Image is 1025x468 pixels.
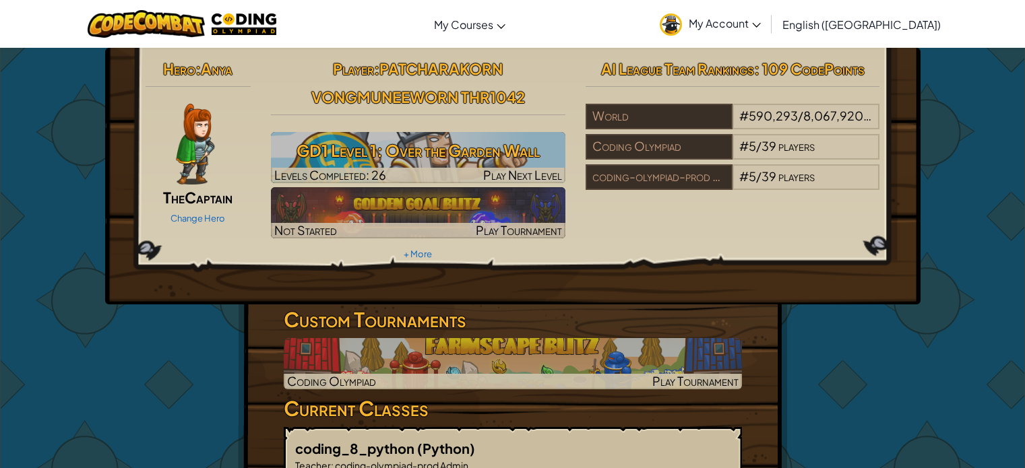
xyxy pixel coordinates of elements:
[782,18,941,32] span: English ([GEOGRAPHIC_DATA])
[374,59,379,78] span: :
[185,188,232,207] span: Captain
[284,393,742,424] h3: Current Classes
[652,373,739,389] span: Play Tournament
[756,138,762,154] span: /
[274,222,337,238] span: Not Started
[739,168,749,184] span: #
[295,440,417,457] span: coding_8_python
[311,59,525,106] span: PATCHARAKORN VONGMUNEEWORN THR1042
[762,138,776,154] span: 39
[601,59,754,78] span: AI League Team Rankings
[754,59,865,78] span: : 109 CodePoints
[284,338,742,389] img: Farmscape
[88,10,206,38] img: CodeCombat logo
[176,104,214,185] img: captain-pose.png
[803,108,871,123] span: 8,067,920
[776,6,948,42] a: English ([GEOGRAPHIC_DATA])
[778,138,815,154] span: players
[586,104,733,129] div: World
[653,3,768,45] a: My Account
[404,248,432,259] a: + More
[689,16,761,30] span: My Account
[762,168,776,184] span: 39
[586,177,880,193] a: coding-olympiad-prod Admin#5/39players
[284,304,742,335] h3: Custom Tournaments
[586,134,733,160] div: Coding Olympiad
[434,18,493,32] span: My Courses
[271,132,565,183] img: GD1 Level 1: Over the Garden Wall
[212,13,276,35] img: MTO Coding Olympiad logo
[660,13,682,36] img: avatar
[271,135,565,166] h3: GD1 Level 1: Over the Garden Wall
[739,108,749,123] span: #
[778,168,815,184] span: players
[749,138,756,154] span: 5
[739,138,749,154] span: #
[195,59,201,78] span: :
[271,132,565,183] a: Play Next Level
[274,167,386,182] span: Levels Completed: 26
[271,187,565,238] img: Golden Goal
[170,213,225,224] a: Change Hero
[287,373,376,389] span: Coding Olympiad
[417,440,475,457] span: (Python)
[476,222,562,238] span: Play Tournament
[483,167,562,182] span: Play Next Level
[586,147,880,162] a: Coding Olympiad#5/39players
[163,188,185,207] span: The
[427,6,512,42] a: My Courses
[333,59,374,78] span: Player
[284,338,742,389] a: Coding OlympiadPlay Tournament
[749,108,798,123] span: 590,293
[271,187,565,238] a: Not StartedPlay Tournament
[201,59,232,78] span: Anya
[749,168,756,184] span: 5
[586,164,733,190] div: coding-olympiad-prod Admin
[798,108,803,123] span: /
[163,59,195,78] span: Hero
[586,116,880,132] a: World#590,293/8,067,920players
[756,168,762,184] span: /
